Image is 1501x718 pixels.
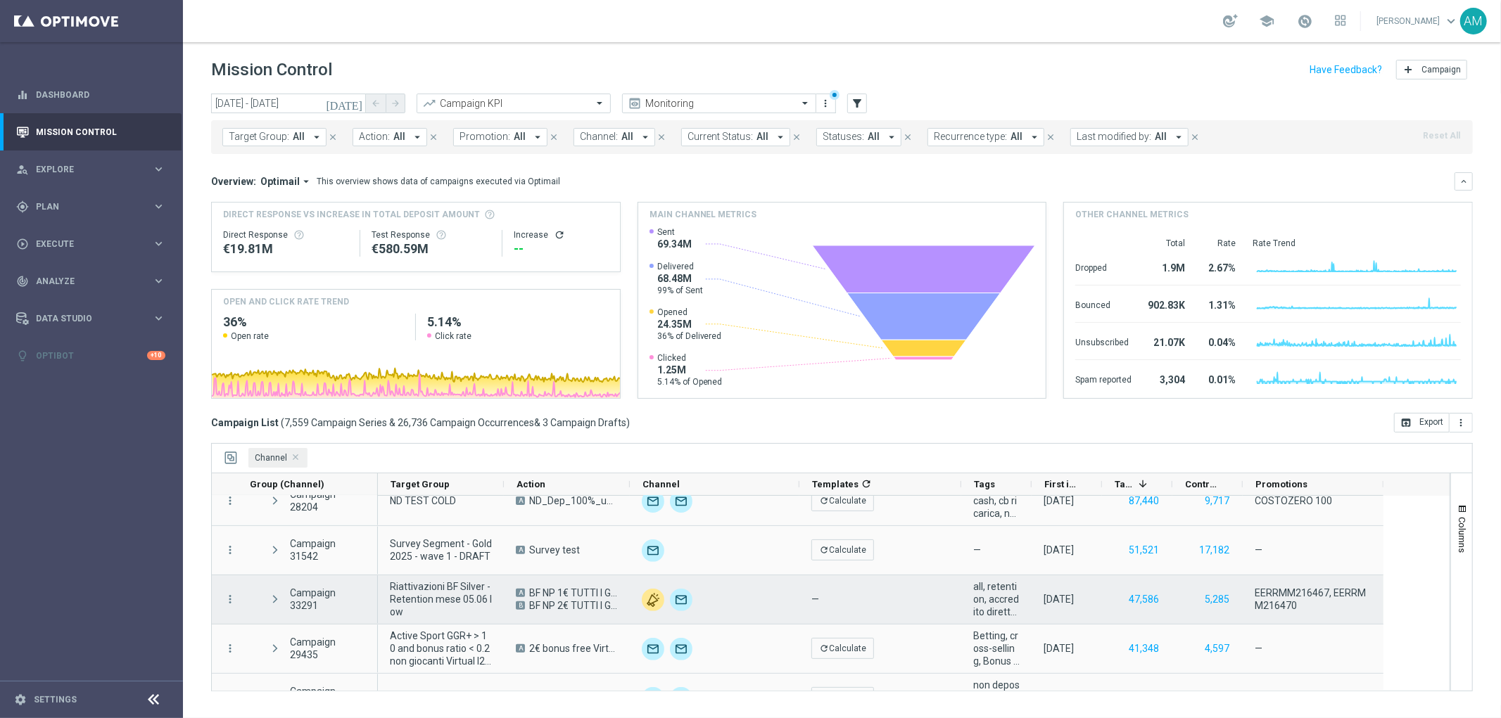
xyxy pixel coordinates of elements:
[147,351,165,360] div: +10
[529,642,618,655] span: 2€ bonus free Virtual
[290,685,365,710] div: Campaign 26806
[670,638,692,660] img: Email
[224,494,236,507] button: more_vert
[1075,255,1132,278] div: Dropped
[1127,640,1160,658] button: 41,348
[223,241,348,257] div: €19,808,868
[211,94,366,113] input: Select date range
[1455,417,1467,428] i: more_vert
[390,629,492,667] span: Active Sport GGR+ > 10 and bonus ratio < 0.2 non giocanti Virtual l2w
[1075,208,1189,221] h4: Other channel metrics
[657,238,692,250] span: 69.34M
[657,132,666,142] i: close
[453,128,547,146] button: Promotion: All arrow_drop_down
[290,636,365,661] div: Campaign 29435
[1203,640,1231,658] button: 4,597
[1255,642,1262,655] span: —
[622,94,816,113] ng-select: Monitoring
[16,337,165,374] div: Optibot
[16,89,29,101] i: equalizer
[812,479,859,489] span: Templates
[386,94,405,113] button: arrow_forward
[1172,131,1185,143] i: arrow_drop_down
[359,131,390,143] span: Action:
[642,687,664,710] img: Optimail
[284,416,534,429] span: 7,559 Campaign Series & 26,736 Campaign Occurrences
[14,693,27,706] i: settings
[1127,591,1160,608] button: 47,586
[1394,416,1473,428] multiple-options-button: Export to CSV
[973,482,1020,520] span: all, bonus cash, cb ricarica, non depositors, conversion
[1202,255,1236,278] div: 2.67%
[290,537,365,563] div: Campaign 31542
[830,90,840,100] div: There are unsaved changes
[657,318,722,331] span: 24.35M
[36,203,152,211] span: Plan
[16,163,152,176] div: Explore
[1044,479,1078,489] span: First in Range
[790,129,803,145] button: close
[514,229,609,241] div: Increase
[16,350,29,362] i: lightbulb
[15,313,166,324] button: Data Studio keyboard_arrow_right
[15,127,166,138] div: Mission Control
[1044,494,1074,507] div: 17 Oct 2024, Thursday
[211,175,256,188] h3: Overview:
[460,131,510,143] span: Promotion:
[1127,492,1160,510] button: 87,440
[792,132,802,142] i: close
[324,94,366,115] button: [DATE]
[1460,8,1487,34] div: AM
[1075,367,1132,390] div: Spam reported
[427,314,608,331] h2: 5.14%
[371,98,381,108] i: arrow_back
[861,478,872,489] i: refresh
[657,307,722,318] span: Opened
[885,131,898,143] i: arrow_drop_down
[250,479,324,489] span: Group (Channel)
[1203,492,1231,510] button: 9,717
[152,237,165,250] i: keyboard_arrow_right
[417,94,611,113] ng-select: Campaign KPI
[1202,367,1236,390] div: 0.01%
[816,128,901,146] button: Statuses: All arrow_drop_down
[819,496,829,506] i: refresh
[1457,517,1468,553] span: Columns
[1255,544,1262,556] span: —
[1443,13,1459,29] span: keyboard_arrow_down
[290,586,365,612] div: Campaign 33291
[973,679,1020,717] span: non depositors, conversion, slot
[516,601,525,610] span: B
[1028,131,1041,143] i: arrow_drop_down
[529,494,618,507] span: ND_Dep_100%_upto_100€_TuttiGiochi
[934,131,1007,143] span: Recurrence type:
[327,129,339,145] button: close
[326,97,364,110] i: [DATE]
[1148,367,1185,390] div: 3,304
[36,314,152,323] span: Data Studio
[903,132,913,142] i: close
[657,261,703,272] span: Delivered
[534,417,540,428] span: &
[411,131,424,143] i: arrow_drop_down
[811,490,874,511] button: refreshCalculate
[378,526,1383,575] div: Press SPACE to select this row.
[290,488,365,513] div: Campaign 28204
[281,416,284,429] span: (
[1375,11,1460,32] a: [PERSON_NAME]keyboard_arrow_down
[642,479,680,489] span: Channel
[657,352,723,364] span: Clicked
[211,60,332,80] h1: Mission Control
[16,200,152,213] div: Plan
[516,644,525,653] span: A
[1044,544,1074,556] div: 25 Mar 2025, Tuesday
[681,128,790,146] button: Current Status: All arrow_drop_down
[391,479,450,489] span: Target Group
[819,545,829,555] i: refresh
[974,479,995,489] span: Tags
[222,128,327,146] button: Target Group: All arrow_drop_down
[248,448,308,468] span: Channel Press DELETE to remove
